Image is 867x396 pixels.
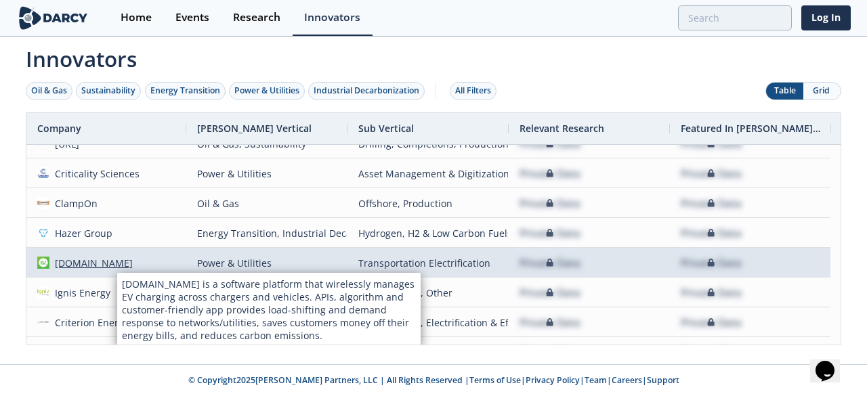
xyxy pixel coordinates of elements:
div: Private Data [520,338,580,367]
div: Energy Transition [150,85,220,97]
div: Private Data [681,159,742,188]
button: Sustainability [76,82,141,100]
div: Power & Utilities [234,85,299,97]
div: Private Data [520,189,580,218]
img: ev.energy.png [37,257,49,269]
div: Private Data [681,189,742,218]
div: Power & Utilities [197,248,337,278]
a: Support [647,374,679,386]
span: Relevant Research [520,122,604,135]
span: Featured In [PERSON_NAME] Live [681,122,820,135]
a: Log In [801,5,851,30]
div: Private Data [520,308,580,337]
a: Privacy Policy [526,374,580,386]
img: f59c13b7-8146-4c0f-b540-69d0cf6e4c34 [37,167,49,179]
div: All Filters [455,85,491,97]
img: 1612893891037-1519912762584%5B1%5D [37,197,49,209]
div: Energy Transition, Industrial Decarbonization [197,219,337,248]
button: Grid [803,83,841,100]
div: Distributed Energy Resources [358,338,498,367]
a: Terms of Use [469,374,521,386]
input: Advanced Search [678,5,792,30]
div: Sustainability [81,85,135,97]
div: New Energies, Electrification & Efficiency [358,308,498,337]
div: Criticality Sciences [49,159,140,188]
div: Oil & Gas [31,85,67,97]
div: Industrial Decarbonization [314,85,419,97]
img: 1636581572366-1529576642972%5B1%5D [37,227,49,239]
div: Innovators [304,12,360,23]
img: 59eaa8b6-266c-4f1e-ba6f-ba1b6cf44420 [37,286,49,299]
div: Energy Transition [197,278,337,307]
div: Private Data [520,219,580,248]
div: ClearVue Technologies [49,338,158,367]
div: Energy Transition, Industrial Decarbonization [197,308,337,337]
div: Power & Utilities [197,338,337,367]
div: Asset Management & Digitization [358,159,498,188]
img: logo-wide.svg [16,6,90,30]
div: Private Data [520,159,580,188]
div: New Energies, Other [358,278,498,307]
span: Company [37,122,81,135]
div: Private Data [520,248,580,278]
button: All Filters [450,82,496,100]
button: Industrial Decarbonization [308,82,425,100]
div: Criterion Energy Partners [49,308,171,337]
a: Careers [612,374,642,386]
div: Oil & Gas [197,189,337,218]
div: ClampOn [49,189,98,218]
div: Home [121,12,152,23]
div: Events [175,12,209,23]
div: Private Data [681,308,742,337]
div: Transportation Electrification [358,248,498,278]
div: Ignis Energy [49,278,111,307]
button: Oil & Gas [26,82,72,100]
iframe: chat widget [810,342,853,382]
div: Research [233,12,280,23]
span: Sub Vertical [358,122,414,135]
div: Private Data [520,278,580,307]
button: Power & Utilities [229,82,305,100]
div: Hydrogen, H2 & Low Carbon Fuels [358,219,498,248]
div: Hazer Group [49,219,113,248]
p: © Copyright 2025 [PERSON_NAME] Partners, LLC | All Rights Reserved | | | | | [19,374,848,387]
div: Private Data [681,278,742,307]
div: Private Data [681,219,742,248]
button: Energy Transition [145,82,226,100]
span: Innovators [16,38,851,74]
div: Power & Utilities [197,159,337,188]
div: Offshore, Production [358,189,498,218]
img: 1643292193689-CEP%2520Logo_PNG%5B1%5D.webp [37,316,49,328]
div: [DOMAIN_NAME] [49,248,133,278]
div: Private Data [681,248,742,278]
span: [PERSON_NAME] Vertical [197,122,312,135]
button: Table [766,83,803,100]
div: Private Data [681,338,742,367]
a: Team [585,374,607,386]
